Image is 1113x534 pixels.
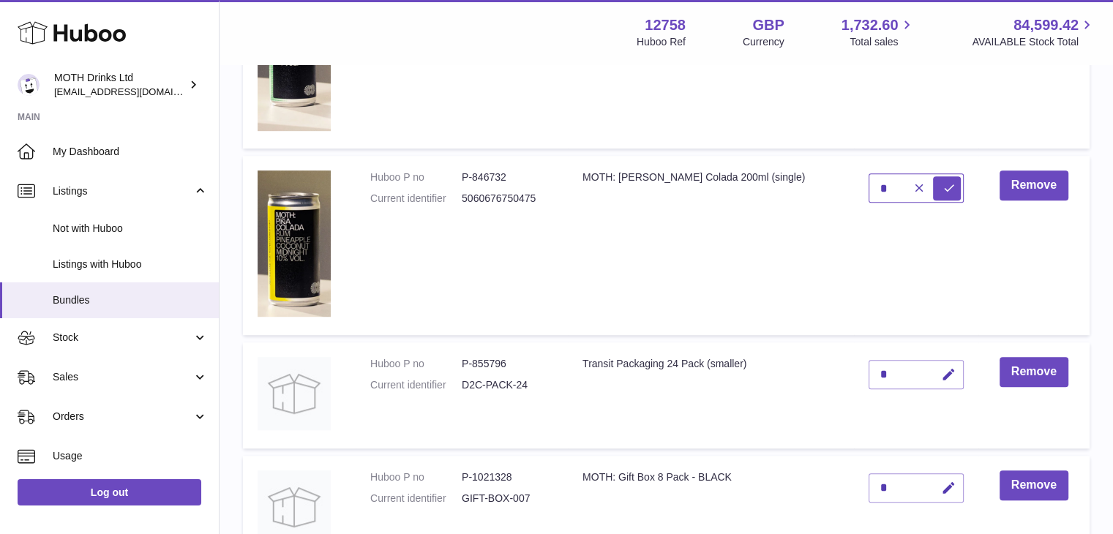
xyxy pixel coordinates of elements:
strong: GBP [752,15,784,35]
button: Remove [1000,470,1068,500]
span: Not with Huboo [53,222,208,236]
span: Sales [53,370,192,384]
span: [EMAIL_ADDRESS][DOMAIN_NAME] [54,86,215,97]
span: Listings [53,184,192,198]
img: Transit Packaging 24 Pack (smaller) [258,357,331,430]
dt: Current identifier [370,492,462,505]
div: MOTH Drinks Ltd [54,71,186,99]
dd: P-855796 [462,357,553,371]
a: 1,732.60 Total sales [842,15,915,49]
td: MOTH: [PERSON_NAME] Colada 200ml (single) [568,156,854,335]
button: Remove [1000,170,1068,200]
dt: Huboo P no [370,170,462,184]
div: Currency [743,35,784,49]
span: Stock [53,331,192,345]
dd: GIFT-BOX-007 [462,492,553,505]
span: 1,732.60 [842,15,899,35]
span: Usage [53,449,208,463]
span: My Dashboard [53,145,208,159]
button: Remove [1000,357,1068,387]
td: Transit Packaging 24 Pack (smaller) [568,342,854,448]
span: AVAILABLE Stock Total [972,35,1095,49]
dd: 5060676750475 [462,192,553,206]
dd: D2C-PACK-24 [462,378,553,392]
img: orders@mothdrinks.com [18,74,40,96]
dd: P-846732 [462,170,553,184]
span: Total sales [850,35,915,49]
strong: 12758 [645,15,686,35]
dt: Current identifier [370,192,462,206]
div: Huboo Ref [637,35,686,49]
dt: Current identifier [370,378,462,392]
span: Listings with Huboo [53,257,208,271]
a: 84,599.42 AVAILABLE Stock Total [972,15,1095,49]
span: Bundles [53,293,208,307]
dt: Huboo P no [370,470,462,484]
img: MOTH: Pina Colada 200ml (single) [258,170,331,317]
dd: P-1021328 [462,470,553,484]
span: 84,599.42 [1013,15,1079,35]
span: Orders [53,410,192,424]
a: Log out [18,479,201,505]
dt: Huboo P no [370,357,462,371]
